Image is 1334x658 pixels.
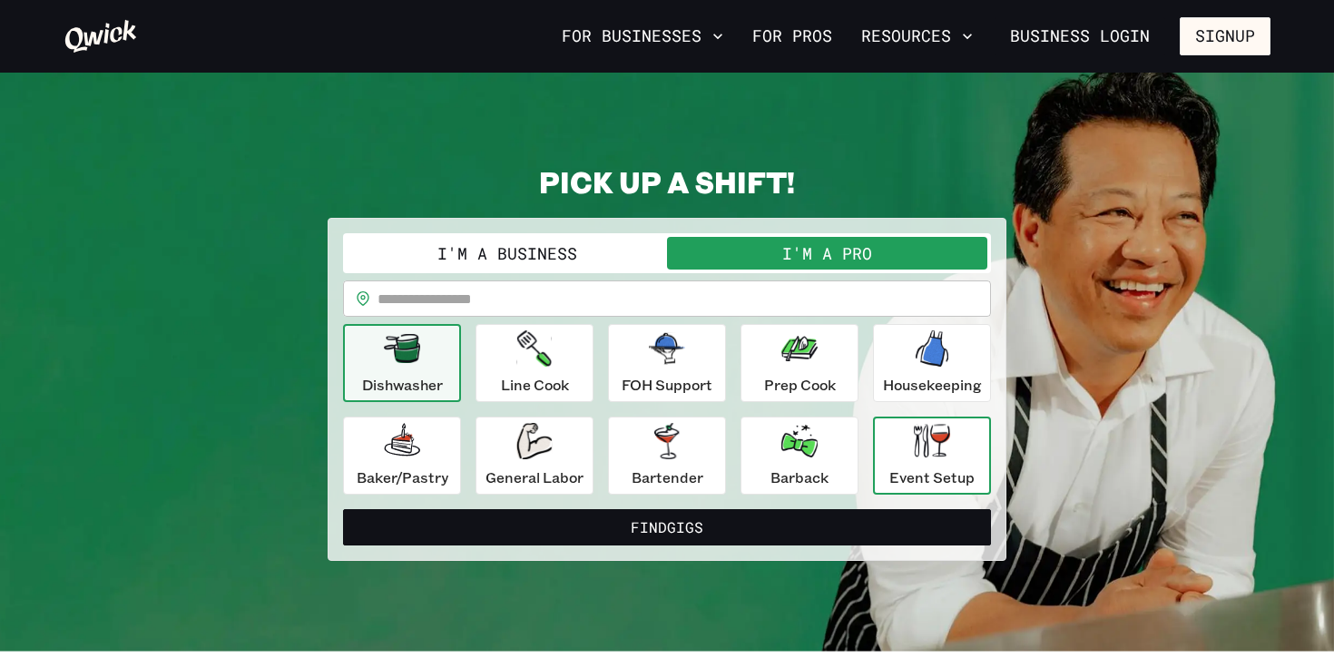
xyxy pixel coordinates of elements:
[873,417,991,495] button: Event Setup
[476,324,593,402] button: Line Cook
[741,417,858,495] button: Barback
[608,417,726,495] button: Bartender
[343,417,461,495] button: Baker/Pastry
[770,466,829,488] p: Barback
[667,237,987,270] button: I'm a Pro
[554,21,731,52] button: For Businesses
[486,466,584,488] p: General Labor
[1180,17,1270,55] button: Signup
[741,324,858,402] button: Prep Cook
[328,163,1006,200] h2: PICK UP A SHIFT!
[854,21,980,52] button: Resources
[632,466,703,488] p: Bartender
[608,324,726,402] button: FOH Support
[501,374,569,396] p: Line Cook
[622,374,712,396] p: FOH Support
[343,509,991,545] button: FindGigs
[745,21,839,52] a: For Pros
[995,17,1165,55] a: Business Login
[883,374,982,396] p: Housekeeping
[343,324,461,402] button: Dishwasher
[873,324,991,402] button: Housekeeping
[889,466,975,488] p: Event Setup
[357,466,448,488] p: Baker/Pastry
[347,237,667,270] button: I'm a Business
[476,417,593,495] button: General Labor
[764,374,836,396] p: Prep Cook
[362,374,443,396] p: Dishwasher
